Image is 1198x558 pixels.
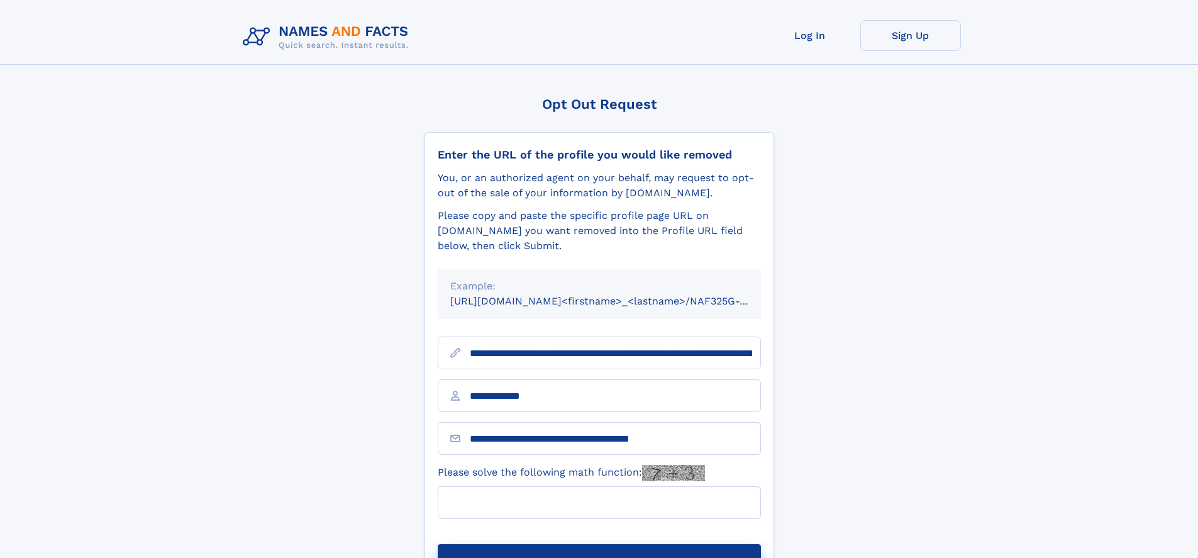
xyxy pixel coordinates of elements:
[760,20,860,51] a: Log In
[238,20,419,54] img: Logo Names and Facts
[450,279,748,294] div: Example:
[424,96,774,112] div: Opt Out Request
[438,148,761,162] div: Enter the URL of the profile you would like removed
[438,465,705,481] label: Please solve the following math function:
[438,208,761,254] div: Please copy and paste the specific profile page URL on [DOMAIN_NAME] you want removed into the Pr...
[860,20,961,51] a: Sign Up
[450,295,785,307] small: [URL][DOMAIN_NAME]<firstname>_<lastname>/NAF325G-xxxxxxxx
[438,170,761,201] div: You, or an authorized agent on your behalf, may request to opt-out of the sale of your informatio...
